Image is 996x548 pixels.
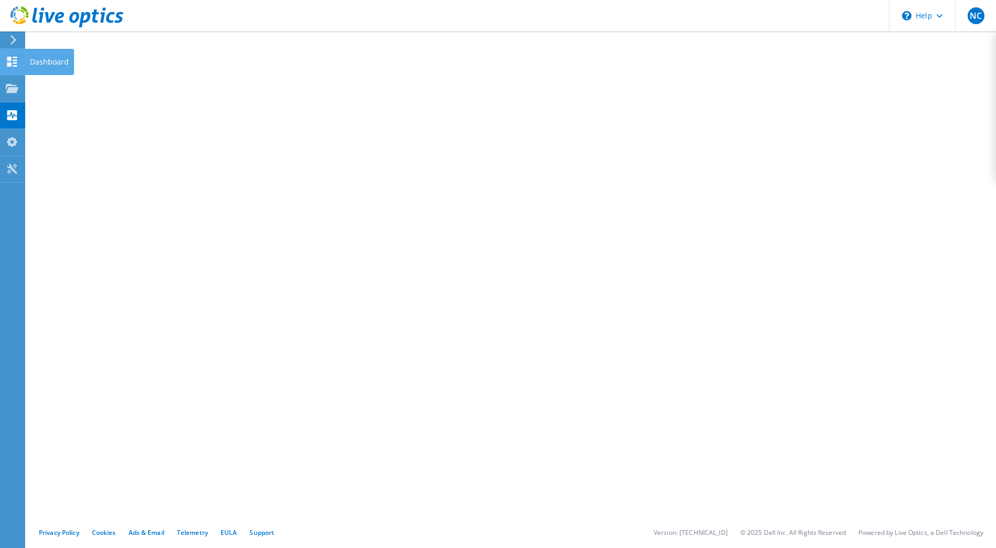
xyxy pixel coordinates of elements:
[968,7,984,24] span: NC
[221,528,237,537] a: EULA
[902,11,911,20] svg: \n
[249,528,274,537] a: Support
[654,528,728,537] li: Version: [TECHNICAL_ID]
[129,528,164,537] a: Ads & Email
[92,528,116,537] a: Cookies
[740,528,846,537] li: © 2025 Dell Inc. All Rights Reserved
[25,49,74,75] div: Dashboard
[39,528,79,537] a: Privacy Policy
[177,528,208,537] a: Telemetry
[858,528,983,537] li: Powered by Live Optics, a Dell Technology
